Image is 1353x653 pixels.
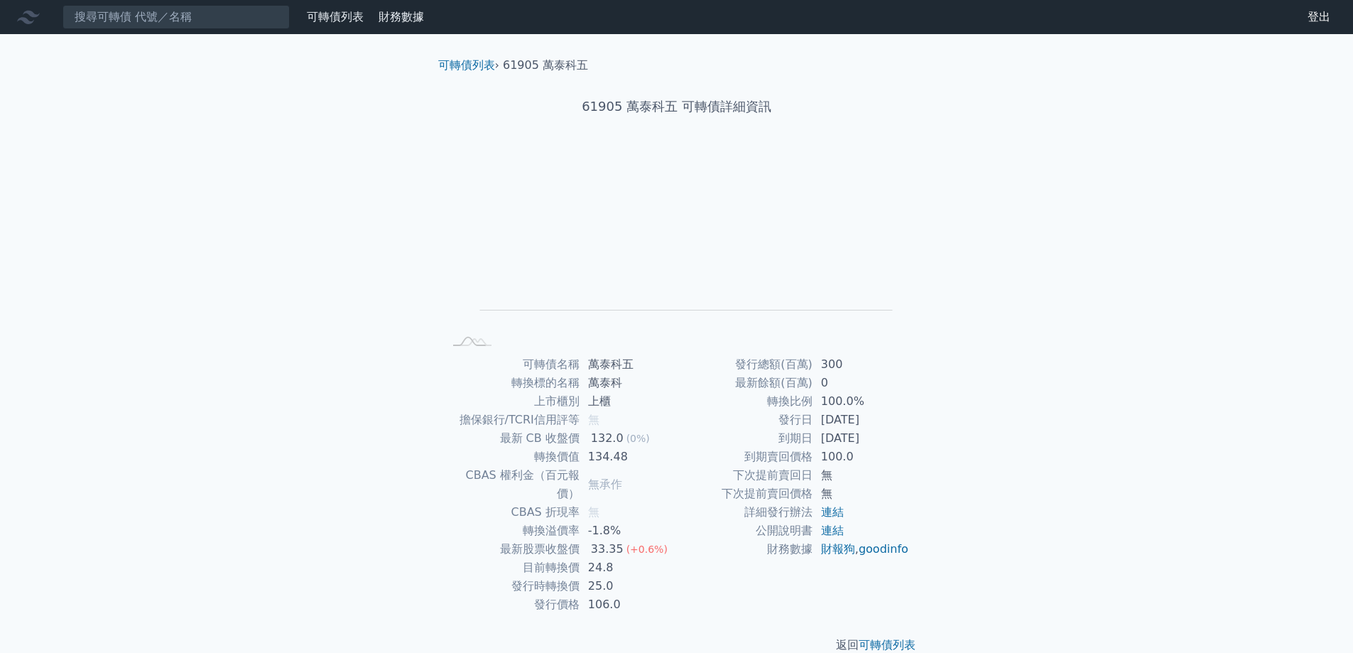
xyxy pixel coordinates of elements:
td: 詳細發行辦法 [677,503,813,522]
a: 連結 [821,524,844,537]
td: 公開說明書 [677,522,813,540]
a: 登出 [1296,6,1342,28]
td: 發行價格 [444,595,580,614]
td: 0 [813,374,910,392]
td: 100.0 [813,448,910,466]
a: 財務數據 [379,10,424,23]
td: 轉換溢價率 [444,522,580,540]
td: 到期賣回價格 [677,448,813,466]
td: 發行時轉換價 [444,577,580,595]
td: 24.8 [580,558,677,577]
td: 轉換價值 [444,448,580,466]
td: 可轉債名稱 [444,355,580,374]
g: Chart [467,161,893,331]
td: 目前轉換價 [444,558,580,577]
a: 可轉債列表 [307,10,364,23]
td: 最新股票收盤價 [444,540,580,558]
td: [DATE] [813,411,910,429]
td: 無 [813,466,910,485]
div: 33.35 [588,540,626,558]
td: 到期日 [677,429,813,448]
div: 132.0 [588,429,626,448]
td: -1.8% [580,522,677,540]
td: 發行日 [677,411,813,429]
span: (0%) [626,433,650,444]
a: 連結 [821,505,844,519]
input: 搜尋可轉債 代號／名稱 [63,5,290,29]
td: 上櫃 [580,392,677,411]
span: 無承作 [588,477,622,491]
td: 轉換標的名稱 [444,374,580,392]
td: 發行總額(百萬) [677,355,813,374]
a: 可轉債列表 [859,638,915,652]
td: 財務數據 [677,540,813,558]
td: 擔保銀行/TCRI信用評等 [444,411,580,429]
td: 萬泰科 [580,374,677,392]
td: 萬泰科五 [580,355,677,374]
td: 下次提前賣回價格 [677,485,813,503]
td: 最新餘額(百萬) [677,374,813,392]
span: 無 [588,505,599,519]
td: CBAS 權利金（百元報價） [444,466,580,503]
span: (+0.6%) [626,544,668,555]
td: 無 [813,485,910,503]
td: 300 [813,355,910,374]
td: [DATE] [813,429,910,448]
td: 25.0 [580,577,677,595]
td: 轉換比例 [677,392,813,411]
td: 106.0 [580,595,677,614]
td: CBAS 折現率 [444,503,580,522]
a: 可轉債列表 [438,58,495,72]
td: 最新 CB 收盤價 [444,429,580,448]
td: 上市櫃別 [444,392,580,411]
a: goodinfo [859,542,908,556]
td: 134.48 [580,448,677,466]
td: 100.0% [813,392,910,411]
li: 61905 萬泰科五 [503,57,588,74]
td: , [813,540,910,558]
a: 財報狗 [821,542,855,556]
td: 下次提前賣回日 [677,466,813,485]
h1: 61905 萬泰科五 可轉債詳細資訊 [427,97,927,117]
li: › [438,57,499,74]
span: 無 [588,413,599,426]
